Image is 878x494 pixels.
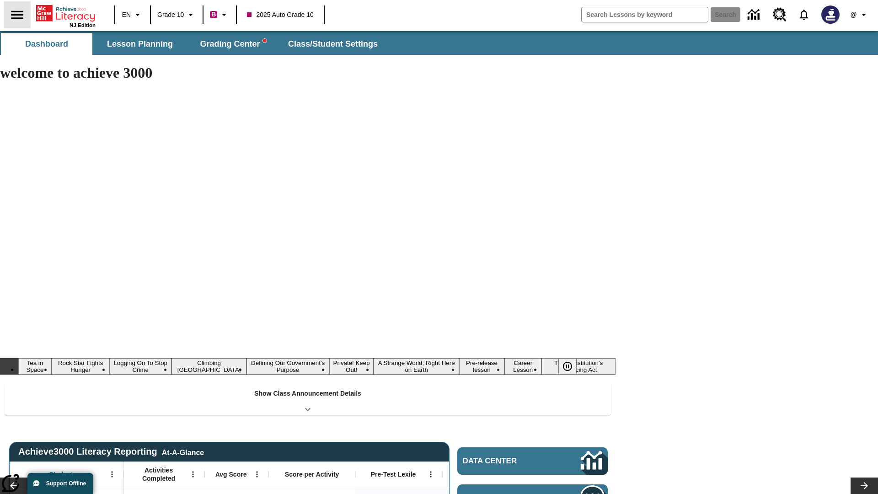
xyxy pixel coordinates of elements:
button: Pause [558,358,577,375]
div: Pause [558,358,586,375]
p: Show Class Announcement Details [254,389,361,398]
svg: writing assistant alert [263,39,267,43]
a: Data Center [742,2,767,27]
button: Slide 10 The Constitution's Balancing Act [541,358,616,375]
a: Data Center [457,447,608,475]
button: Slide 1 Tea in Space [18,358,52,375]
span: Lesson Planning [107,39,173,49]
button: Class/Student Settings [281,33,385,55]
span: Data Center [463,456,549,466]
span: Support Offline [46,480,86,487]
button: Open Menu [424,467,438,481]
span: Achieve3000 Literacy Reporting [18,446,204,457]
span: Score per Activity [285,470,339,478]
span: B [211,9,216,20]
span: Grading Center [200,39,266,49]
div: At-A-Glance [162,447,204,457]
button: Grading Center [187,33,279,55]
button: Slide 2 Rock Star Fights Hunger [52,358,110,375]
img: Avatar [821,5,840,24]
a: Resource Center, Will open in new tab [767,2,792,27]
button: Open Menu [105,467,119,481]
span: EN [122,10,131,20]
div: Show Class Announcement Details [5,383,611,415]
span: @ [850,10,857,20]
a: Home [36,4,96,22]
a: Notifications [792,3,816,27]
button: Profile/Settings [845,6,874,23]
button: Support Offline [27,473,93,494]
button: Open side menu [4,1,31,28]
span: Dashboard [25,39,68,49]
span: NJ Edition [70,22,96,28]
button: Slide 5 Defining Our Government's Purpose [246,358,329,375]
button: Lesson Planning [94,33,186,55]
button: Lesson carousel, Next [851,478,878,494]
button: Slide 9 Career Lesson [504,358,541,375]
span: Grade 10 [157,10,184,20]
button: Slide 6 Private! Keep Out! [329,358,374,375]
span: Student [49,470,73,478]
span: Pre-Test Lexile [371,470,416,478]
button: Slide 3 Logging On To Stop Crime [110,358,171,375]
button: Grade: Grade 10, Select a grade [154,6,200,23]
input: search field [582,7,708,22]
span: Class/Student Settings [288,39,378,49]
button: Slide 7 A Strange World, Right Here on Earth [374,358,459,375]
button: Language: EN, Select a language [118,6,147,23]
button: Dashboard [1,33,92,55]
button: Boost Class color is violet red. Change class color [206,6,233,23]
span: Avg Score [215,470,247,478]
div: Home [36,3,96,28]
button: Slide 8 Pre-release lesson [459,358,504,375]
button: Slide 4 Climbing Mount Tai [171,358,247,375]
span: Activities Completed [128,466,189,483]
button: Select a new avatar [816,3,845,27]
button: Open Menu [250,467,264,481]
button: Open Menu [186,467,200,481]
span: 2025 Auto Grade 10 [247,10,313,20]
